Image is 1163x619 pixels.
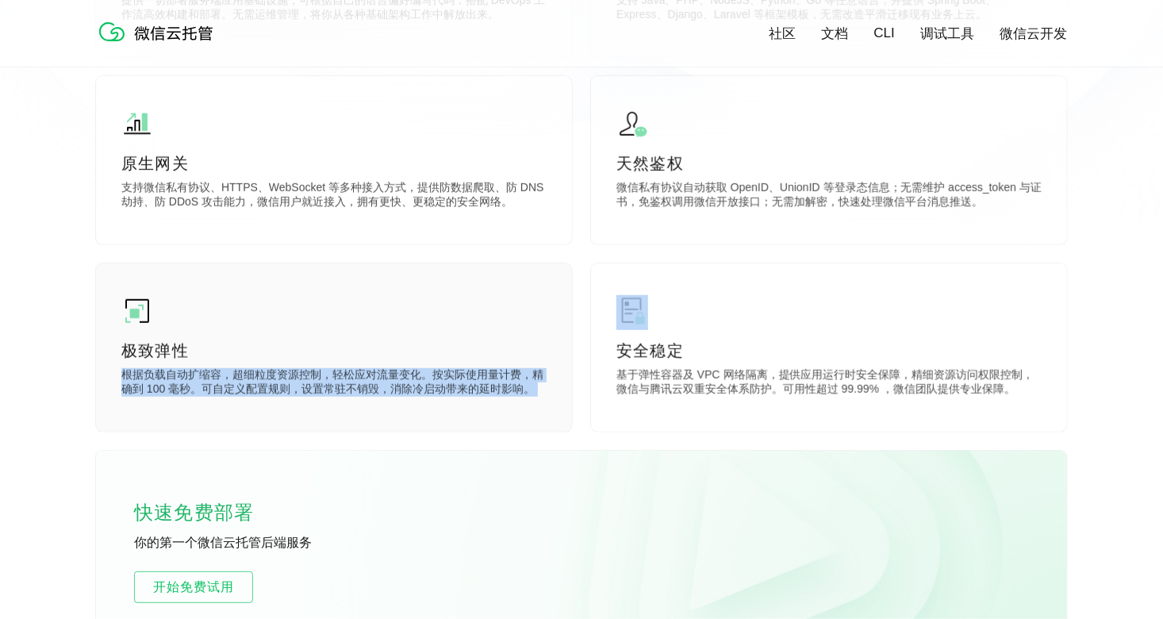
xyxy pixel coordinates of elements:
[920,25,974,43] a: 调试工具
[134,535,372,552] p: 你的第一个微信云托管后端服务
[616,368,1042,400] p: 基于弹性容器及 VPC 网络隔离，提供应用运行时安全保障，精细资源访问权限控制，微信与腾讯云双重安全体系防护。可用性超过 99.99% ，微信团队提供专业保障。
[121,181,547,213] p: 支持微信私有协议、HTTPS、WebSocket 等多种接入方式，提供防数据爬取、防 DNS 劫持、防 DDoS 攻击能力，微信用户就近接入，拥有更快、更稳定的安全网络。
[616,340,1042,362] p: 安全稳定
[121,152,547,175] p: 原生网关
[96,16,223,48] img: 微信云托管
[616,152,1042,175] p: 天然鉴权
[874,25,895,41] a: CLI
[121,340,547,362] p: 极致弹性
[616,181,1042,213] p: 微信私有协议自动获取 OpenID、UnionID 等登录态信息；无需维护 access_token 与证书，免鉴权调用微信开放接口；无需加解密，快速处理微信平台消息推送。
[1000,25,1067,43] a: 微信云开发
[770,25,796,43] a: 社区
[822,25,849,43] a: 文档
[134,497,293,529] p: 快速免费部署
[135,578,252,597] span: 开始免费试用
[96,37,223,50] a: 微信云托管
[121,368,547,400] p: 根据负载自动扩缩容，超细粒度资源控制，轻松应对流量变化。按实际使用量计费，精确到 100 毫秒。可自定义配置规则，设置常驻不销毁，消除冷启动带来的延时影响。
